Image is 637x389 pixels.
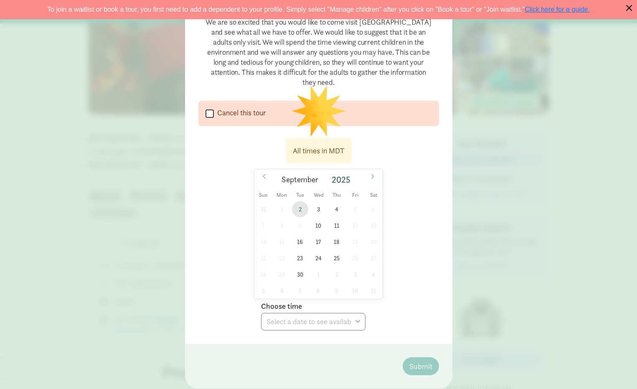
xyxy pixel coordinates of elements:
[310,201,327,217] span: September 3, 2025
[346,193,364,198] span: Fri
[291,193,310,198] span: Tue
[198,10,439,94] p: We are so excited that you would like to come visit [GEOGRAPHIC_DATA] and see what all we have to...
[310,266,327,282] span: October 1, 2025
[273,193,291,198] span: Mon
[329,250,345,266] span: September 25, 2025
[282,176,318,184] span: September
[292,250,308,266] span: September 23, 2025
[328,193,346,198] span: Thu
[403,357,439,375] button: Submit
[293,145,345,156] div: All times in MDT
[310,250,327,266] span: September 24, 2025
[261,301,302,311] label: Choose time
[254,193,273,198] span: Sun
[364,193,383,198] span: Sat
[310,234,327,250] span: September 17, 2025
[292,201,308,217] span: September 2, 2025
[292,266,308,282] span: September 30, 2025
[292,234,308,250] span: September 16, 2025
[409,361,432,372] span: Submit
[214,108,266,118] label: Cancel this tour
[329,217,345,234] span: September 11, 2025
[329,201,345,217] span: September 4, 2025
[329,234,345,250] span: September 18, 2025
[310,217,327,234] span: September 10, 2025
[310,193,328,198] span: Wed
